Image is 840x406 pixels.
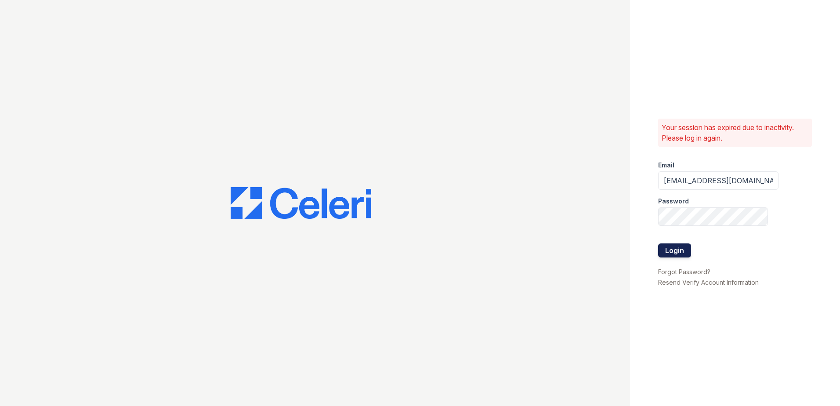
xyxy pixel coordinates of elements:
[658,279,759,286] a: Resend Verify Account Information
[662,122,808,143] p: Your session has expired due to inactivity. Please log in again.
[658,268,710,275] a: Forgot Password?
[658,197,689,206] label: Password
[658,161,674,170] label: Email
[658,243,691,257] button: Login
[231,187,371,219] img: CE_Logo_Blue-a8612792a0a2168367f1c8372b55b34899dd931a85d93a1a3d3e32e68fde9ad4.png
